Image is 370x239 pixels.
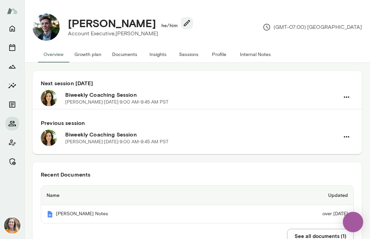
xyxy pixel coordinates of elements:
[41,186,249,205] th: Name
[4,217,20,234] img: Carrie Kelly
[5,41,19,54] button: Sessions
[68,30,188,38] p: Account Executive, [PERSON_NAME]
[143,46,173,62] button: Insights
[5,98,19,111] button: Documents
[5,79,19,92] button: Insights
[249,186,353,205] th: Updated
[33,14,60,41] img: Mason Diaz
[68,17,156,30] h4: [PERSON_NAME]
[41,119,354,127] h6: Previous session
[173,46,204,62] button: Sessions
[5,155,19,168] button: Manage
[249,205,353,223] td: over [DATE]
[107,46,143,62] button: Documents
[41,205,249,223] th: [PERSON_NAME] Notes
[41,170,354,179] h6: Recent Documents
[7,4,18,17] img: Mento
[65,91,339,99] h6: Biweekly Coaching Session
[263,23,362,31] p: (GMT-07:00) [GEOGRAPHIC_DATA]
[161,22,178,29] h6: he/him
[204,46,234,62] button: Profile
[38,46,69,62] button: Overview
[65,130,339,139] h6: Biweekly Coaching Session
[5,22,19,35] button: Home
[65,139,169,145] p: [PERSON_NAME] · [DATE] · 9:00 AM-9:45 AM PST
[5,60,19,73] button: Growth Plan
[69,46,107,62] button: Growth plan
[234,46,276,62] button: Internal Notes
[41,79,354,87] h6: Next session [DATE]
[5,117,19,130] button: Members
[47,211,53,218] img: Mento
[65,99,169,106] p: [PERSON_NAME] · [DATE] · 9:00 AM-9:45 AM PST
[5,136,19,149] button: Client app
